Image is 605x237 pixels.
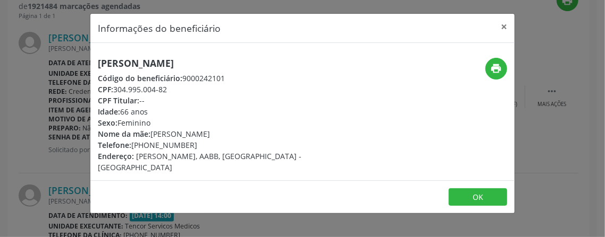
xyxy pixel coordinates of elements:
span: Telefone: [98,140,131,150]
div: 304.995.004-82 [98,84,366,95]
div: [PERSON_NAME] [98,128,366,139]
button: Close [493,14,515,40]
span: Idade: [98,107,120,117]
button: print [485,58,507,80]
span: [PERSON_NAME], AABB, [GEOGRAPHIC_DATA] - [GEOGRAPHIC_DATA] [98,151,301,172]
div: Feminino [98,117,366,128]
span: Nome da mãe: [98,129,150,139]
h5: Informações do beneficiário [98,21,221,35]
div: 66 anos [98,106,366,117]
h5: [PERSON_NAME] [98,58,366,69]
div: [PHONE_NUMBER] [98,139,366,151]
span: Sexo: [98,118,117,128]
span: Endereço: [98,151,134,161]
button: OK [449,188,507,206]
div: -- [98,95,366,106]
span: CPF Titular: [98,95,139,106]
div: 9000242101 [98,73,366,84]
i: print [491,63,502,74]
span: CPF: [98,84,113,94]
span: Código do beneficiário: [98,73,182,83]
